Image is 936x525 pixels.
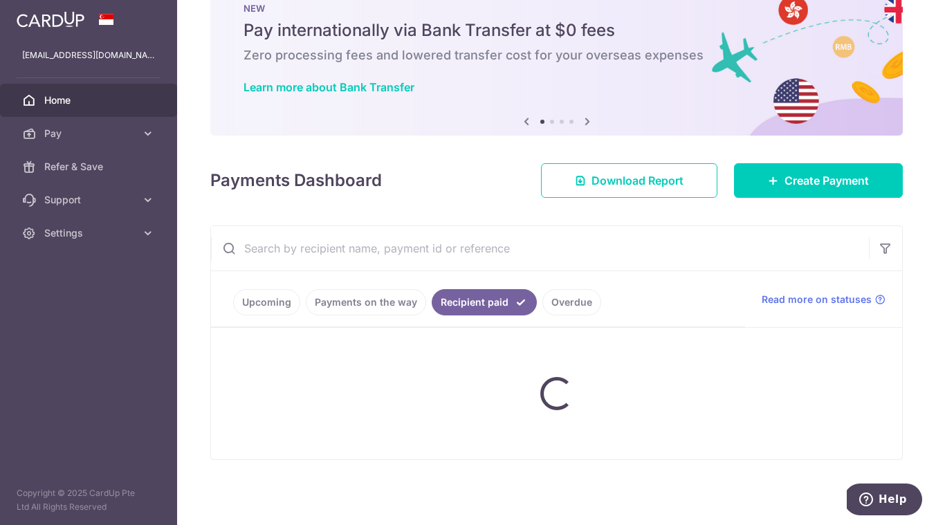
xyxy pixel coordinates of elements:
[541,163,717,198] a: Download Report
[432,289,537,315] a: Recipient paid
[762,293,885,306] a: Read more on statuses
[44,193,136,207] span: Support
[762,293,872,306] span: Read more on statuses
[22,48,155,62] p: [EMAIL_ADDRESS][DOMAIN_NAME]
[210,168,382,193] h4: Payments Dashboard
[244,3,870,14] p: NEW
[44,93,136,107] span: Home
[17,11,84,28] img: CardUp
[244,19,870,42] h5: Pay internationally via Bank Transfer at $0 fees
[591,172,683,189] span: Download Report
[244,47,870,64] h6: Zero processing fees and lowered transfer cost for your overseas expenses
[734,163,903,198] a: Create Payment
[44,127,136,140] span: Pay
[784,172,869,189] span: Create Payment
[847,483,922,518] iframe: Opens a widget where you can find more information
[44,160,136,174] span: Refer & Save
[211,226,869,270] input: Search by recipient name, payment id or reference
[244,80,414,94] a: Learn more about Bank Transfer
[44,226,136,240] span: Settings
